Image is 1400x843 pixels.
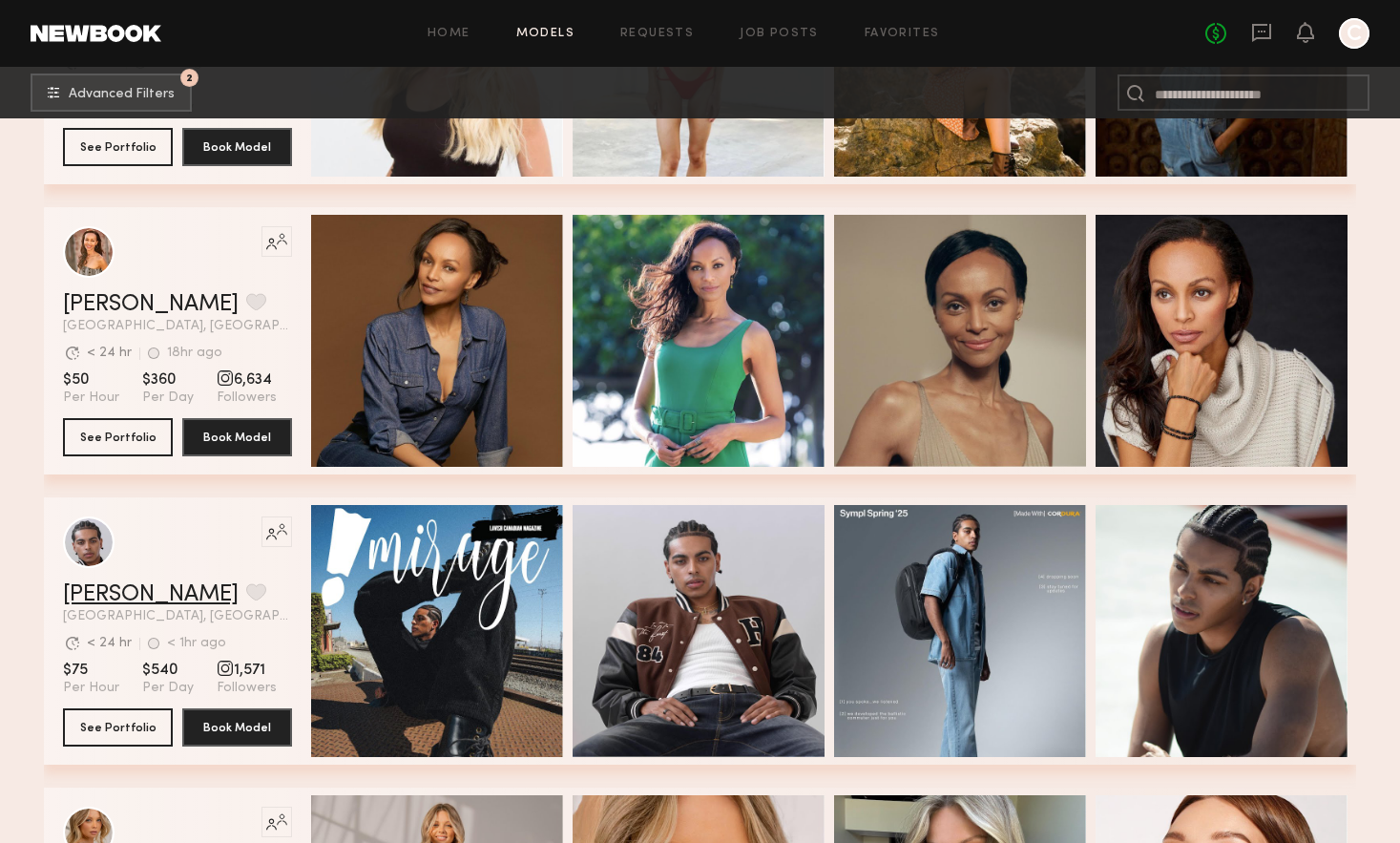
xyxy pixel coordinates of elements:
[865,28,940,40] a: Favorites
[740,28,819,40] a: Job Posts
[217,661,277,680] span: 1,571
[142,370,194,390] span: $360
[63,293,239,316] a: [PERSON_NAME]
[217,680,277,697] span: Followers
[63,661,119,680] span: $75
[63,390,119,407] span: Per Hour
[63,320,292,333] span: [GEOGRAPHIC_DATA], [GEOGRAPHIC_DATA]
[142,661,194,680] span: $540
[63,128,173,166] button: See Portfolio
[63,680,119,697] span: Per Hour
[516,28,575,40] a: Models
[69,88,175,101] span: Advanced Filters
[217,370,277,390] span: 6,634
[63,583,239,606] a: [PERSON_NAME]
[428,28,470,40] a: Home
[167,347,222,360] div: 18hr ago
[31,74,192,112] button: 2Advanced Filters
[63,418,173,456] button: See Portfolio
[87,637,132,650] div: < 24 hr
[142,680,194,697] span: Per Day
[63,370,119,390] span: $50
[182,128,292,166] button: Book Model
[63,610,292,623] span: [GEOGRAPHIC_DATA], [GEOGRAPHIC_DATA]
[186,74,193,82] span: 2
[142,390,194,407] span: Per Day
[217,390,277,407] span: Followers
[182,418,292,456] button: Book Model
[1339,18,1369,49] a: C
[167,637,226,650] div: < 1hr ago
[63,708,173,747] button: See Portfolio
[87,347,132,360] div: < 24 hr
[182,708,292,747] button: Book Model
[620,28,694,40] a: Requests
